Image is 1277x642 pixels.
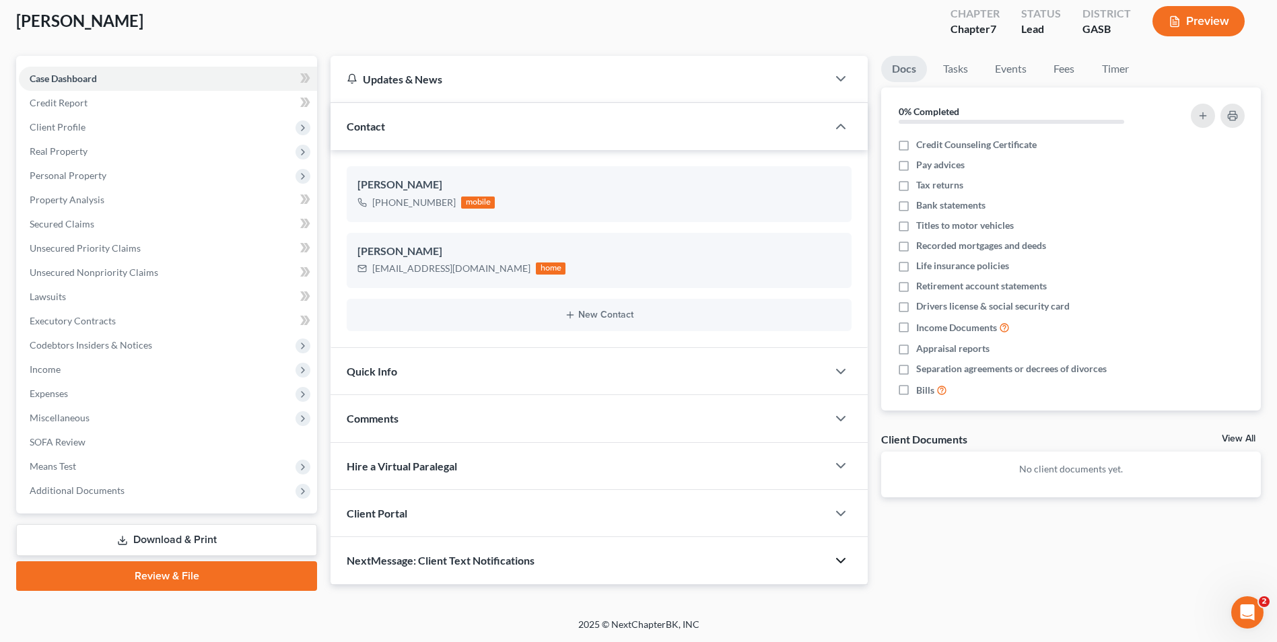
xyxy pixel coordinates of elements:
[1043,56,1086,82] a: Fees
[1259,596,1270,607] span: 2
[347,365,397,378] span: Quick Info
[1082,6,1131,22] div: District
[16,11,143,30] span: [PERSON_NAME]
[347,507,407,520] span: Client Portal
[19,188,317,212] a: Property Analysis
[19,309,317,333] a: Executory Contracts
[347,554,534,567] span: NextMessage: Client Text Notifications
[19,285,317,309] a: Lawsuits
[461,197,495,209] div: mobile
[357,310,841,320] button: New Contact
[892,462,1250,476] p: No client documents yet.
[932,56,979,82] a: Tasks
[1021,22,1061,37] div: Lead
[1082,22,1131,37] div: GASB
[30,291,66,302] span: Lawsuits
[916,178,963,192] span: Tax returns
[347,460,457,472] span: Hire a Virtual Paralegal
[1222,434,1255,443] a: View All
[19,430,317,454] a: SOFA Review
[30,485,125,496] span: Additional Documents
[372,196,456,209] div: [PHONE_NUMBER]
[1091,56,1140,82] a: Timer
[16,561,317,591] a: Review & File
[916,321,997,334] span: Income Documents
[916,219,1014,232] span: Titles to motor vehicles
[30,460,76,472] span: Means Test
[30,363,61,375] span: Income
[916,299,1070,313] span: Drivers license & social security card
[881,56,927,82] a: Docs
[347,72,811,86] div: Updates & News
[30,73,97,84] span: Case Dashboard
[16,524,317,556] a: Download & Print
[30,242,141,254] span: Unsecured Priority Claims
[372,262,530,275] div: [EMAIL_ADDRESS][DOMAIN_NAME]
[916,158,965,172] span: Pay advices
[916,342,990,355] span: Appraisal reports
[916,199,986,212] span: Bank statements
[347,120,385,133] span: Contact
[347,412,399,425] span: Comments
[255,618,1023,642] div: 2025 © NextChapterBK, INC
[30,194,104,205] span: Property Analysis
[19,236,317,260] a: Unsecured Priority Claims
[951,22,1000,37] div: Chapter
[30,315,116,326] span: Executory Contracts
[30,412,90,423] span: Miscellaneous
[30,339,152,351] span: Codebtors Insiders & Notices
[19,67,317,91] a: Case Dashboard
[916,239,1046,252] span: Recorded mortgages and deeds
[881,432,967,446] div: Client Documents
[30,388,68,399] span: Expenses
[1152,6,1245,36] button: Preview
[916,279,1047,293] span: Retirement account statements
[30,218,94,229] span: Secured Claims
[30,266,158,278] span: Unsecured Nonpriority Claims
[916,138,1037,151] span: Credit Counseling Certificate
[1231,596,1264,629] iframe: Intercom live chat
[951,6,1000,22] div: Chapter
[19,212,317,236] a: Secured Claims
[19,260,317,285] a: Unsecured Nonpriority Claims
[916,362,1107,376] span: Separation agreements or decrees of divorces
[916,259,1009,273] span: Life insurance policies
[990,22,996,35] span: 7
[30,436,85,448] span: SOFA Review
[30,170,106,181] span: Personal Property
[536,262,565,275] div: home
[19,91,317,115] a: Credit Report
[357,244,841,260] div: [PERSON_NAME]
[899,106,959,117] strong: 0% Completed
[30,121,85,133] span: Client Profile
[916,384,934,397] span: Bills
[30,145,88,157] span: Real Property
[984,56,1037,82] a: Events
[1021,6,1061,22] div: Status
[30,97,88,108] span: Credit Report
[357,177,841,193] div: [PERSON_NAME]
